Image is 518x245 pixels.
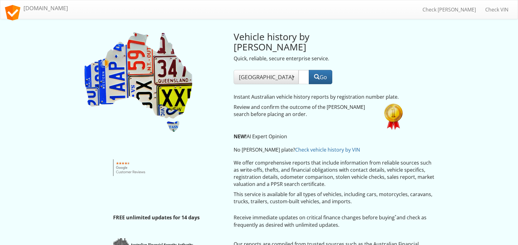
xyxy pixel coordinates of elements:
[234,133,405,140] p: AI Expert Opinion
[83,32,194,133] img: Rego Check
[234,133,247,140] strong: NEW!
[481,2,513,17] a: Check VIN
[234,32,375,52] h2: Vehicle history by [PERSON_NAME]
[418,2,481,17] a: Check [PERSON_NAME]
[295,146,360,153] a: Check vehicle history by VIN
[309,70,332,84] button: Go
[239,73,293,81] span: [GEOGRAPHIC_DATA]
[234,191,435,205] p: This service is available for all types of vehicles, including cars, motorcycles, caravans, truck...
[5,5,20,20] img: logo.svg
[234,214,435,228] p: Receive immediate updates on critical finance changes before buying and check as frequently as de...
[234,70,299,84] button: [GEOGRAPHIC_DATA]
[234,159,435,187] p: We offer comprehensive reports that include information from reliable sources such as write-offs,...
[234,55,375,62] p: Quick, reliable, secure enterprise service.
[0,0,73,16] a: [DOMAIN_NAME]
[234,146,405,153] p: No [PERSON_NAME] plate?
[234,104,375,118] p: Review and confirm the outcome of the [PERSON_NAME] search before placing an order.
[384,104,403,130] img: 60xNx1st.png.pagespeed.ic.W35WbnTSpj.webp
[113,214,200,221] strong: FREE unlimited updates for 14 days
[113,159,149,176] img: Google customer reviews
[299,70,309,84] input: Rego
[234,93,405,101] p: Instant Australian vehicle history reports by registration number plate.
